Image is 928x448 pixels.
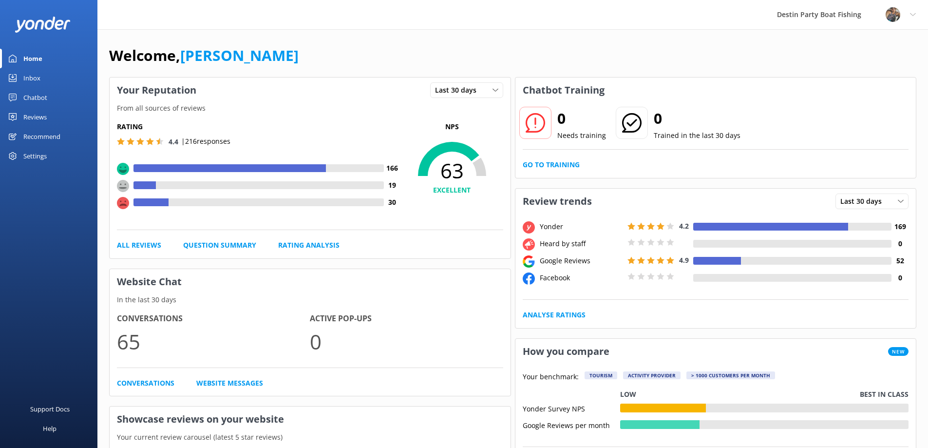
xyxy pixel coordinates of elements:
a: Conversations [117,378,174,389]
h4: 166 [384,163,401,174]
span: 63 [401,158,503,183]
div: Recommend [23,127,60,146]
div: Yonder [537,221,625,232]
h4: Conversations [117,312,310,325]
div: Google Reviews [537,255,625,266]
h4: 169 [891,221,909,232]
a: [PERSON_NAME] [180,45,299,65]
h3: Review trends [515,189,599,214]
h4: 19 [384,180,401,191]
a: Analyse Ratings [523,310,586,320]
img: yonder-white-logo.png [15,17,71,33]
h3: Website Chat [110,269,511,294]
a: Question Summary [183,240,256,251]
img: 250-1666038197.jpg [886,7,900,22]
h3: Showcase reviews on your website [110,407,511,432]
div: Activity Provider [623,371,681,379]
div: Inbox [23,68,40,88]
span: 4.2 [679,221,689,231]
h2: 0 [654,107,740,130]
span: Last 30 days [840,196,888,207]
div: Heard by staff [537,238,625,249]
div: Google Reviews per month [523,420,620,429]
div: Facebook [537,273,625,283]
div: Yonder Survey NPS [523,404,620,412]
div: Tourism [585,371,617,379]
span: 4.4 [169,137,178,146]
div: Settings [23,146,47,166]
h4: EXCELLENT [401,185,503,195]
h4: 0 [891,273,909,283]
h4: 52 [891,255,909,266]
a: Go to Training [523,159,580,170]
h1: Welcome, [109,44,299,67]
a: Rating Analysis [278,240,340,251]
h4: 30 [384,197,401,208]
h4: Active Pop-ups [310,312,503,325]
p: Best in class [860,389,909,400]
span: Last 30 days [435,85,482,96]
h3: Chatbot Training [515,78,612,103]
div: Help [43,419,57,438]
p: Low [620,389,636,400]
div: Support Docs [30,399,70,419]
p: 0 [310,325,503,358]
p: Needs training [557,130,606,141]
a: All Reviews [117,240,161,251]
span: New [888,347,909,356]
div: Chatbot [23,88,47,107]
p: 65 [117,325,310,358]
p: NPS [401,121,503,132]
a: Website Messages [196,378,263,389]
div: Reviews [23,107,47,127]
p: | 216 responses [181,136,230,147]
p: Your benchmark: [523,371,579,383]
h5: Rating [117,121,401,132]
p: Trained in the last 30 days [654,130,740,141]
h3: Your Reputation [110,78,204,103]
div: Home [23,49,42,68]
p: From all sources of reviews [110,103,511,114]
h4: 0 [891,238,909,249]
h3: How you compare [515,339,617,364]
p: In the last 30 days [110,294,511,305]
h2: 0 [557,107,606,130]
span: 4.9 [679,255,689,265]
div: > 1000 customers per month [686,371,775,379]
p: Your current review carousel (latest 5 star reviews) [110,432,511,443]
